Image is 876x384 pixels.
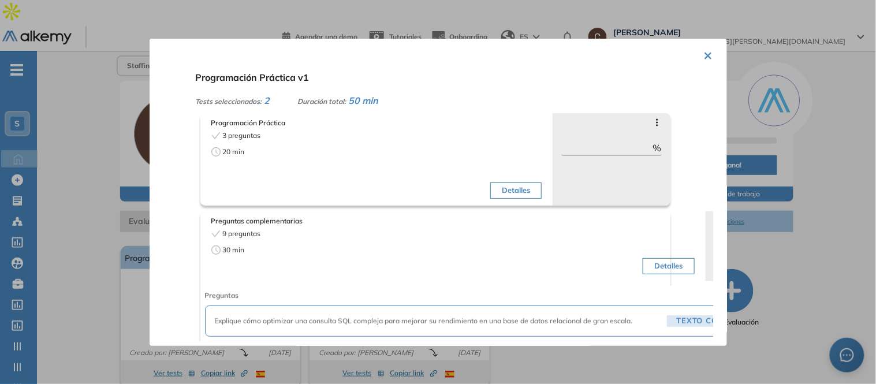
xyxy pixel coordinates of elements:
span: Duración total: [298,97,346,106]
span: clock-circle [211,147,221,156]
span: Tests seleccionados: [196,97,262,106]
span: Explique cómo optimizar una consulta SQL compleja para mejorar su rendimiento en una base de dato... [215,316,663,326]
button: Detalles [643,258,694,274]
span: Programación Práctica v1 [196,72,310,83]
span: Preguntas complementarias [211,216,695,226]
span: check [211,229,221,238]
span: 20 min [223,147,245,157]
span: 9 preguntas [223,229,261,239]
span: check [211,131,221,140]
span: Texto corregido por [PERSON_NAME] [667,315,859,327]
span: Programación Práctica [211,118,542,128]
button: × [704,43,713,66]
span: 3 preguntas [223,131,261,141]
button: Detalles [490,182,542,199]
span: % [653,141,662,155]
span: 2 [264,95,270,106]
span: Preguntas [205,290,803,301]
span: clock-circle [211,245,221,255]
span: 30 min [223,245,245,255]
span: 50 min [349,95,379,106]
